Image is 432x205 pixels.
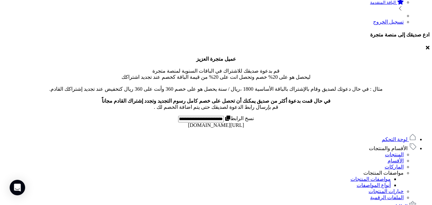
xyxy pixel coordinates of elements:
label: نسخ الرابط [224,116,254,121]
p: قم بدعوة صديقك للاشتراك في الباقات السنوية لمنصة متجرة ليحصل هو على 20% خصم وتحصل انت على 20% من ... [3,56,429,110]
a: تسجيل الخروج [373,19,404,25]
a: الملفات الرقمية [370,195,404,200]
h4: ادع صديقك إلى منصة متجرة [3,32,429,38]
b: عميل متجرة العزيز [196,56,236,62]
a: مواصفات المنتجات [363,170,404,176]
div: Open Intercom Messenger [10,180,25,195]
a: الماركات [385,164,404,169]
span: الأقسام والمنتجات [369,146,408,151]
a: لوحة التحكم [382,137,417,142]
a: أنواع المواصفات [357,182,391,188]
a: المنتجات [385,152,404,157]
b: في حال قمت بدعوة أكثر من صديق يمكنك أن تحصل على خصم كامل رسوم التجديد وتجدد إشتراك القادم مجاناً [102,98,331,104]
span: لوحة التحكم [382,137,408,142]
a: خيارات المنتجات [369,189,404,194]
a: مواصفات المنتجات [350,176,391,182]
a: الأقسام [388,158,404,163]
div: [URL][DOMAIN_NAME] [3,122,429,128]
